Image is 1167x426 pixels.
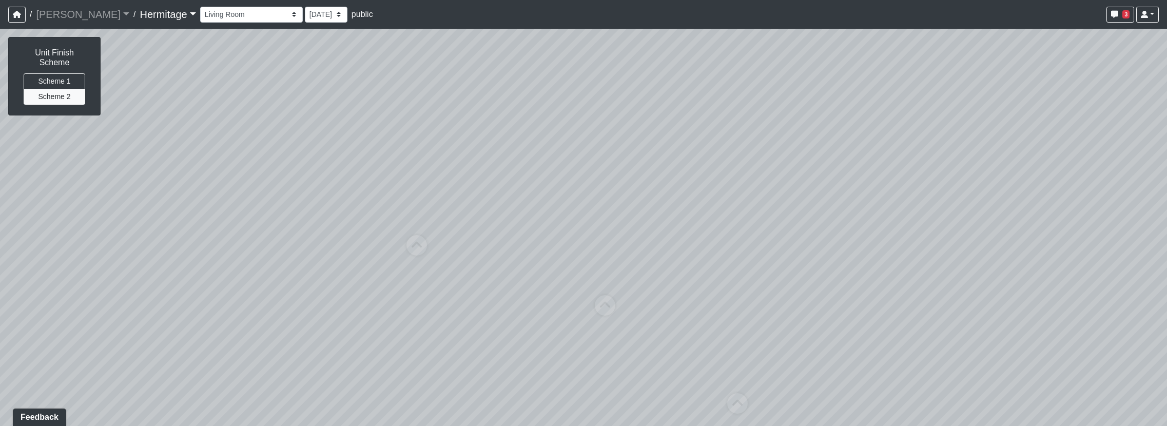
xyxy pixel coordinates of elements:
[36,4,129,25] a: [PERSON_NAME]
[19,48,90,67] h6: Unit Finish Scheme
[129,4,140,25] span: /
[26,4,36,25] span: /
[1106,7,1134,23] button: 3
[8,405,68,426] iframe: Ybug feedback widget
[24,89,85,105] button: Scheme 2
[140,4,196,25] a: Hermitage
[1122,10,1130,18] span: 3
[24,73,85,89] button: Scheme 1
[352,10,373,18] span: public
